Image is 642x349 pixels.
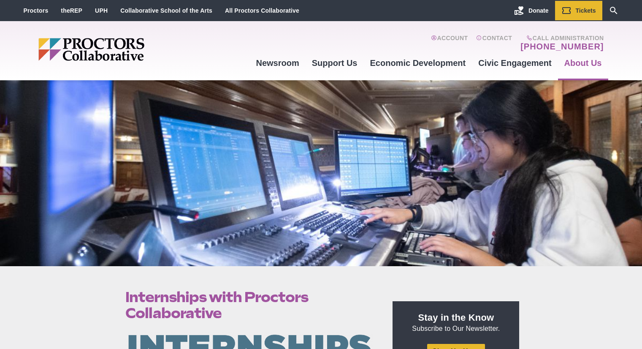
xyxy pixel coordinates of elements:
[602,1,625,20] a: Search
[576,7,596,14] span: Tickets
[364,52,472,74] a: Economic Development
[518,35,604,41] span: Call Administration
[403,311,509,333] p: Subscribe to Our Newsletter.
[472,52,558,74] a: Civic Engagement
[306,52,364,74] a: Support Us
[431,35,468,52] a: Account
[508,1,555,20] a: Donate
[61,7,82,14] a: theREP
[520,41,604,52] a: [PHONE_NUMBER]
[555,1,602,20] a: Tickets
[24,7,49,14] a: Proctors
[249,52,305,74] a: Newsroom
[120,7,212,14] a: Collaborative School of the Arts
[95,7,108,14] a: UPH
[418,312,494,323] strong: Stay in the Know
[558,52,608,74] a: About Us
[476,35,512,52] a: Contact
[125,289,374,321] h1: Internships with Proctors Collaborative
[38,38,209,61] img: Proctors logo
[225,7,299,14] a: All Proctors Collaborative
[528,7,548,14] span: Donate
